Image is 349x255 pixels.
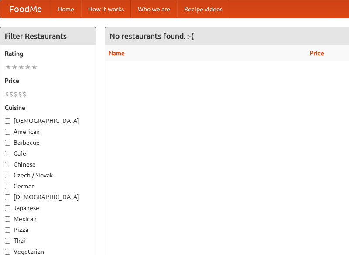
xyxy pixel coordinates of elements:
li: $ [14,89,18,99]
input: Czech / Slovak [5,173,10,178]
label: Cafe [5,149,91,158]
input: American [5,129,10,135]
label: Czech / Slovak [5,171,91,180]
h5: Cuisine [5,103,91,112]
h5: Price [5,76,91,85]
a: How it works [81,0,131,18]
input: [DEMOGRAPHIC_DATA] [5,118,10,124]
label: Barbecue [5,138,91,147]
a: FoodMe [0,0,51,18]
a: Name [109,50,125,57]
h5: Rating [5,49,91,58]
label: Mexican [5,214,91,223]
label: [DEMOGRAPHIC_DATA] [5,116,91,125]
input: [DEMOGRAPHIC_DATA] [5,194,10,200]
label: American [5,127,91,136]
input: Japanese [5,205,10,211]
input: Mexican [5,216,10,222]
li: ★ [11,62,18,72]
li: ★ [31,62,38,72]
a: Recipe videos [177,0,229,18]
label: Chinese [5,160,91,169]
label: German [5,182,91,190]
li: ★ [24,62,31,72]
input: German [5,184,10,189]
label: Thai [5,236,91,245]
a: Price [310,50,324,57]
label: [DEMOGRAPHIC_DATA] [5,193,91,201]
input: Pizza [5,227,10,233]
li: $ [9,89,14,99]
a: Who we are [131,0,177,18]
input: Vegetarian [5,249,10,255]
input: Barbecue [5,140,10,146]
input: Cafe [5,151,10,156]
a: Home [51,0,81,18]
input: Chinese [5,162,10,167]
li: ★ [18,62,24,72]
li: $ [5,89,9,99]
label: Pizza [5,225,91,234]
label: Japanese [5,204,91,212]
input: Thai [5,238,10,244]
li: $ [22,89,27,99]
h4: Filter Restaurants [0,27,96,45]
li: $ [18,89,22,99]
li: ★ [5,62,11,72]
ng-pluralize: No restaurants found. :-( [109,32,194,40]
